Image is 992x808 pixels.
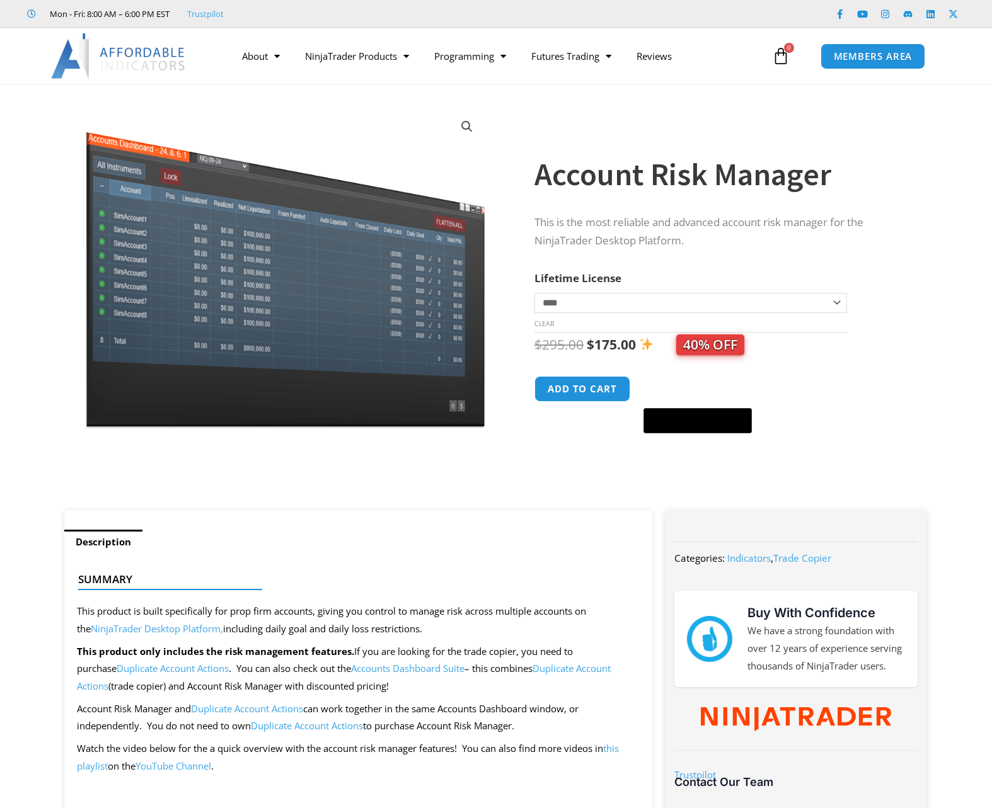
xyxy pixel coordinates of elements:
a: Futures Trading [519,42,624,71]
p: Account Risk Manager and can work together in the same Accounts Dashboard window, or independentl... [77,700,640,736]
p: We have a strong foundation with over 12 years of experience serving thousands of NinjaTrader users. [747,622,905,675]
a: Trade Copier [773,552,831,564]
img: LogoAI | Affordable Indicators – NinjaTrader [51,33,187,79]
span: Mon - Fri: 8:00 AM – 6:00 PM EST [47,6,170,21]
strong: This product only includes the risk management features. [77,645,354,657]
h3: Buy With Confidence [747,603,905,622]
a: Duplicate Account Actions [191,702,303,715]
span: 40% OFF [676,334,744,355]
h3: Contact Our Team [674,775,918,789]
a: Accounts Dashboard Suite [351,662,464,674]
iframe: Secure express checkout frame [641,374,754,404]
span: Categories: [674,552,725,564]
img: ✨ [640,338,653,351]
a: Clear options [534,319,554,328]
a: 0 [753,38,809,74]
span: $ [587,336,594,353]
bdi: 175.00 [587,336,636,353]
button: Add to cart [534,376,630,402]
a: this playlist [77,742,619,772]
a: MEMBERS AREA [821,43,926,69]
a: NinjaTrader Products [292,42,422,71]
img: mark thumbs good 43913 | Affordable Indicators – NinjaTrader [687,616,732,661]
a: Trustpilot [674,768,716,781]
bdi: 295.00 [534,336,584,353]
a: Programming [422,42,519,71]
label: Lifetime License [534,271,621,285]
h1: Account Risk Manager [534,152,903,196]
p: If you are looking for the trade copier, you need to purchase . You can also check out the – this... [77,643,640,696]
span: , [727,552,831,564]
a: Trustpilot [187,6,224,21]
h4: Summary [78,573,628,586]
button: Buy with GPay [643,408,752,433]
p: This product is built specifically for prop firm accounts, giving you control to manage risk acro... [77,603,640,638]
a: Indicators [727,552,771,564]
a: Duplicate Account Actions [117,662,229,674]
img: Screenshot 2024-08-26 15462845454 [83,106,488,428]
span: $ [534,336,542,353]
p: Watch the video below for the a quick overview with the account risk manager features! You can al... [77,740,640,775]
a: View full-screen image gallery [456,115,478,138]
a: Duplicate Account Actions [251,719,363,732]
img: NinjaTrader Wordmark color RGB | Affordable Indicators – NinjaTrader [701,707,891,731]
a: YouTube Channel [136,760,211,772]
span: 0 [784,43,794,53]
a: NinjaTrader Desktop Platform, [91,622,223,635]
span: MEMBERS AREA [834,52,913,61]
nav: Menu [229,42,769,71]
a: Description [64,530,142,554]
a: About [229,42,292,71]
p: This is the most reliable and advanced account risk manager for the NinjaTrader Desktop Platform. [534,213,903,250]
a: Reviews [624,42,684,71]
